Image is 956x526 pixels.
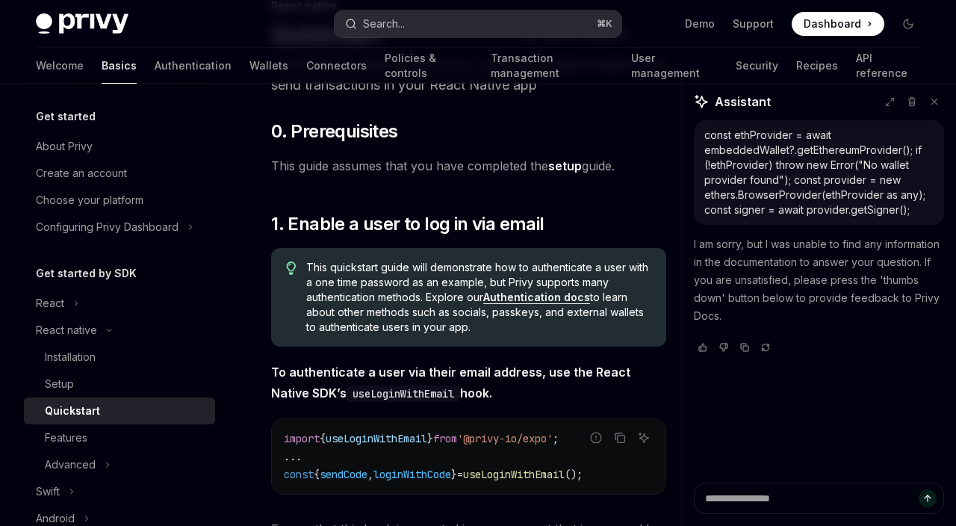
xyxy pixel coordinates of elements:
[45,375,74,393] div: Setup
[36,48,84,84] a: Welcome
[271,155,666,176] span: This guide assumes that you have completed the guide.
[634,428,654,448] button: Ask AI
[610,428,630,448] button: Copy the contents from the code block
[24,344,215,371] a: Installation
[45,456,96,474] div: Advanced
[685,16,715,31] a: Demo
[284,450,302,463] span: ...
[463,468,565,481] span: useLoginWithEmail
[796,48,838,84] a: Recipes
[896,12,920,36] button: Toggle dark mode
[36,164,127,182] div: Create an account
[24,478,215,505] button: Toggle Swift section
[36,294,64,312] div: React
[433,432,457,445] span: from
[715,93,771,111] span: Assistant
[306,48,367,84] a: Connectors
[24,133,215,160] a: About Privy
[314,468,320,481] span: {
[335,10,621,37] button: Open search
[36,13,128,34] img: dark logo
[24,371,215,397] a: Setup
[491,48,612,84] a: Transaction management
[320,468,367,481] span: sendCode
[856,48,920,84] a: API reference
[249,48,288,84] a: Wallets
[284,468,314,481] span: const
[36,108,96,126] h5: Get started
[694,340,712,355] button: Vote that response was good
[36,191,143,209] div: Choose your platform
[271,365,630,400] strong: To authenticate a user via their email address, use the React Native SDK’s hook.
[24,317,215,344] button: Toggle React native section
[694,235,944,325] p: I am sorry, but I was unable to find any information in the documentation to answer your question...
[483,291,590,304] a: Authentication docs
[792,12,884,36] a: Dashboard
[427,432,433,445] span: }
[385,48,473,84] a: Policies & controls
[586,428,606,448] button: Report incorrect code
[24,214,215,241] button: Toggle Configuring Privy Dashboard section
[36,137,93,155] div: About Privy
[733,16,774,31] a: Support
[347,386,460,402] code: useLoginWithEmail
[284,432,320,445] span: import
[155,48,232,84] a: Authentication
[373,468,451,481] span: loginWithCode
[553,432,559,445] span: ;
[271,212,544,236] span: 1. Enable a user to log in via email
[736,340,754,355] button: Copy chat response
[36,483,60,501] div: Swift
[306,260,651,335] span: This quickstart guide will demonstrate how to authenticate a user with a one time password as an ...
[715,340,733,355] button: Vote that response was not good
[597,18,612,30] span: ⌘ K
[326,432,427,445] span: useLoginWithEmail
[24,424,215,451] a: Features
[24,451,215,478] button: Toggle Advanced section
[757,340,775,355] button: Reload last chat
[804,16,861,31] span: Dashboard
[36,264,137,282] h5: Get started by SDK
[457,432,553,445] span: '@privy-io/expo'
[363,15,405,33] div: Search...
[704,128,934,217] div: const ethProvider = await embeddedWallet?.getEthereumProvider(); if (!ethProvider) throw new Erro...
[36,218,179,236] div: Configuring Privy Dashboard
[271,120,397,143] span: 0. Prerequisites
[631,48,718,84] a: User management
[24,160,215,187] a: Create an account
[548,158,582,174] a: setup
[102,48,137,84] a: Basics
[457,468,463,481] span: =
[45,402,100,420] div: Quickstart
[320,432,326,445] span: {
[694,483,944,514] textarea: Ask a question...
[24,187,215,214] a: Choose your platform
[45,348,96,366] div: Installation
[736,48,778,84] a: Security
[367,468,373,481] span: ,
[45,429,87,447] div: Features
[451,468,457,481] span: }
[36,321,97,339] div: React native
[919,489,937,507] button: Send message
[24,290,215,317] button: Toggle React section
[24,397,215,424] a: Quickstart
[286,262,297,275] svg: Tip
